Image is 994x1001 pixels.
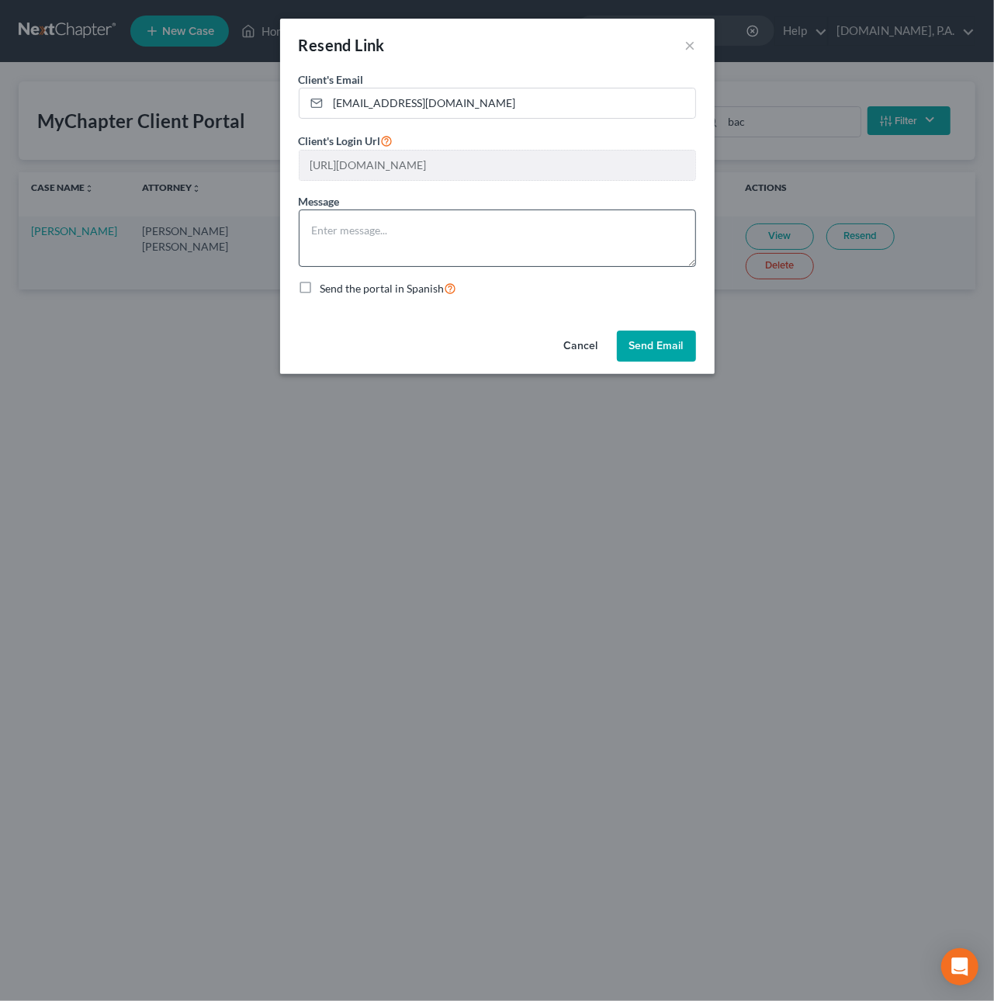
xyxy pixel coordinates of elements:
[300,151,695,180] input: --
[299,193,340,210] label: Message
[299,73,364,86] span: Client's Email
[299,34,385,56] div: Resend Link
[941,948,978,985] div: Open Intercom Messenger
[552,331,611,362] button: Cancel
[328,88,695,118] input: Enter email...
[299,131,393,150] label: Client's Login Url
[320,282,445,295] span: Send the portal in Spanish
[617,331,696,362] button: Send Email
[685,36,696,54] button: ×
